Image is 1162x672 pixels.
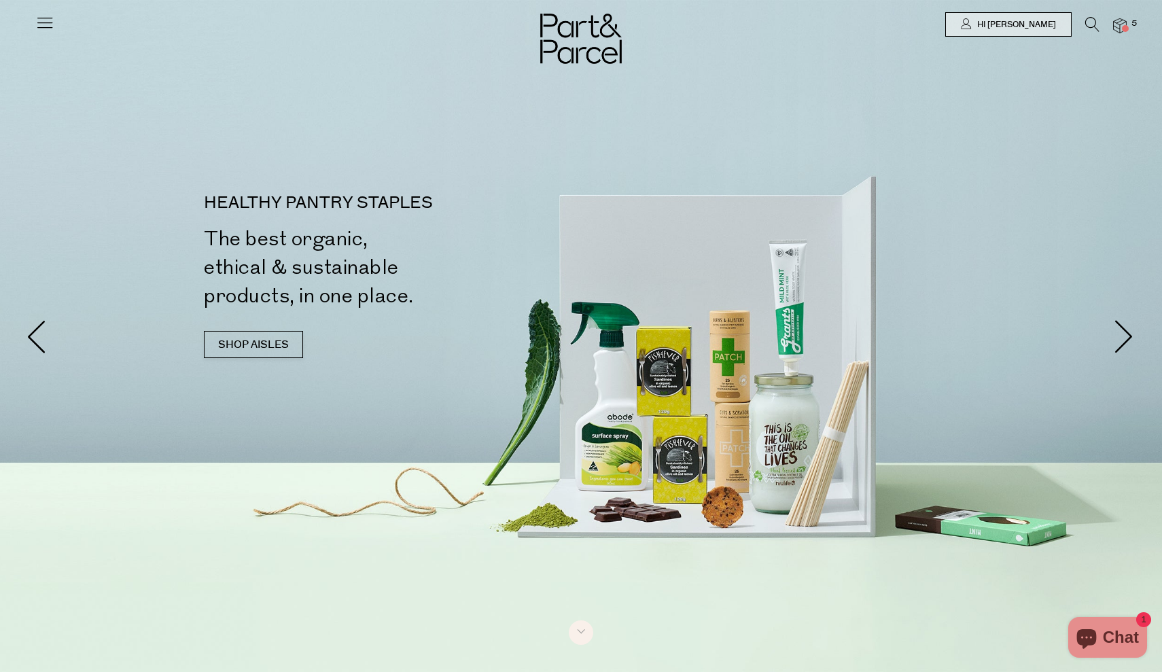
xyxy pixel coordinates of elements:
img: Part&Parcel [540,14,622,64]
p: HEALTHY PANTRY STAPLES [204,195,586,211]
span: 5 [1128,18,1140,30]
a: 5 [1113,18,1127,33]
a: Hi [PERSON_NAME] [945,12,1072,37]
span: Hi [PERSON_NAME] [974,19,1056,31]
h2: The best organic, ethical & sustainable products, in one place. [204,225,586,311]
a: SHOP AISLES [204,331,303,358]
inbox-online-store-chat: Shopify online store chat [1064,617,1151,661]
